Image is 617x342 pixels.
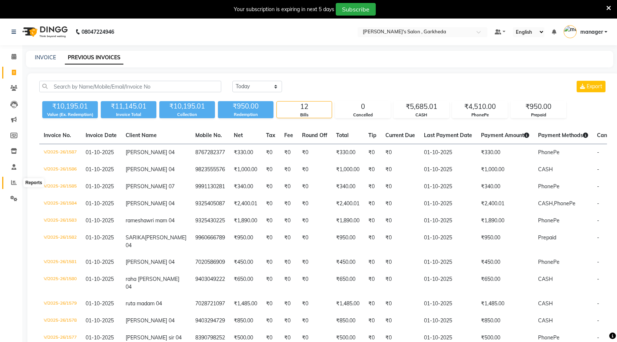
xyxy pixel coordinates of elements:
div: Your subscription is expiring in next 5 days [234,6,334,13]
span: Round Off [302,132,327,139]
td: ₹2,400.01 [477,195,534,212]
td: ₹330.00 [332,144,364,162]
span: 01-10-2025 [86,183,114,190]
td: ₹0 [280,295,298,312]
td: ₹0 [364,271,381,295]
td: ₹0 [381,229,419,254]
div: ₹4,510.00 [452,102,507,112]
td: ₹0 [364,312,381,329]
td: V/2025-26/1580 [39,271,81,295]
td: ₹1,000.00 [332,161,364,178]
div: ₹950.00 [511,102,566,112]
div: ₹950.00 [218,101,273,112]
span: - [597,334,599,341]
td: 9823555576 [191,161,229,178]
span: - [597,183,599,190]
div: 0 [335,102,390,112]
td: ₹450.00 [477,254,534,271]
td: 01-10-2025 [419,178,477,195]
span: Mobile No. [195,132,222,139]
td: 01-10-2025 [419,312,477,329]
td: ₹1,485.00 [332,295,364,312]
span: Tax [266,132,275,139]
td: ₹0 [262,312,280,329]
td: ₹0 [381,144,419,162]
span: Payment Amount [481,132,529,139]
span: CASH [538,317,553,324]
td: ₹450.00 [229,254,262,271]
div: Invoice Total [101,112,156,118]
td: V/2025-26/1586 [39,161,81,178]
span: raha [PERSON_NAME] 04 [126,276,179,290]
span: SARIKA [126,234,145,241]
div: Bills [277,112,332,118]
button: Export [577,81,606,92]
span: - [597,259,599,265]
td: ₹650.00 [229,271,262,295]
span: Last Payment Date [424,132,472,139]
span: [PERSON_NAME] 04 [126,317,175,324]
div: Prepaid [511,112,566,118]
td: ₹0 [298,178,332,195]
span: [PERSON_NAME] sir 04 [126,334,182,341]
td: ₹0 [280,229,298,254]
span: [PERSON_NAME] 04 [126,259,175,265]
span: - [597,166,599,173]
td: ₹0 [298,195,332,212]
div: 12 [277,102,332,112]
td: ₹330.00 [229,144,262,162]
span: Client Name [126,132,157,139]
td: 7028721097 [191,295,229,312]
span: 01-10-2025 [86,259,114,265]
td: 9991130281 [191,178,229,195]
td: 01-10-2025 [419,212,477,229]
span: rameshawri mam 04 [126,217,175,224]
td: ₹0 [298,271,332,295]
td: V/2025-26/1582 [39,229,81,254]
td: ₹0 [364,212,381,229]
td: 01-10-2025 [419,271,477,295]
td: ₹0 [381,195,419,212]
td: V/2025-26/1584 [39,195,81,212]
b: 08047224946 [82,21,114,42]
span: Prepaid [538,234,556,241]
td: ₹0 [364,295,381,312]
td: ₹0 [280,178,298,195]
a: INVOICE [35,54,56,61]
td: ₹0 [298,144,332,162]
td: ₹340.00 [477,178,534,195]
td: ₹0 [381,295,419,312]
span: [PERSON_NAME] 04 [126,149,175,156]
span: PhonePe [538,334,560,341]
td: ₹0 [262,195,280,212]
td: ₹2,400.01 [229,195,262,212]
td: ₹950.00 [229,229,262,254]
span: PhonePe [538,149,560,156]
td: V/2025-26/1578 [39,312,81,329]
td: 8767282377 [191,144,229,162]
td: ₹1,890.00 [332,212,364,229]
span: [PERSON_NAME] 04 [126,200,175,207]
div: Value (Ex. Redemption) [42,112,98,118]
td: ₹850.00 [332,312,364,329]
td: ₹330.00 [477,144,534,162]
td: ₹0 [364,144,381,162]
td: 01-10-2025 [419,229,477,254]
span: 01-10-2025 [86,334,114,341]
span: PhonePe [554,200,575,207]
div: ₹11,145.01 [101,101,156,112]
span: 01-10-2025 [86,317,114,324]
td: ₹340.00 [229,178,262,195]
span: PhonePe [538,183,560,190]
span: - [597,300,599,307]
td: ₹0 [364,178,381,195]
td: ₹950.00 [332,229,364,254]
td: V/2025-26/1581 [39,254,81,271]
span: manager [580,28,603,36]
span: - [597,149,599,156]
td: ₹0 [381,212,419,229]
span: CASH [538,300,553,307]
td: ₹340.00 [332,178,364,195]
div: ₹10,195.01 [159,101,215,112]
td: 01-10-2025 [419,295,477,312]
